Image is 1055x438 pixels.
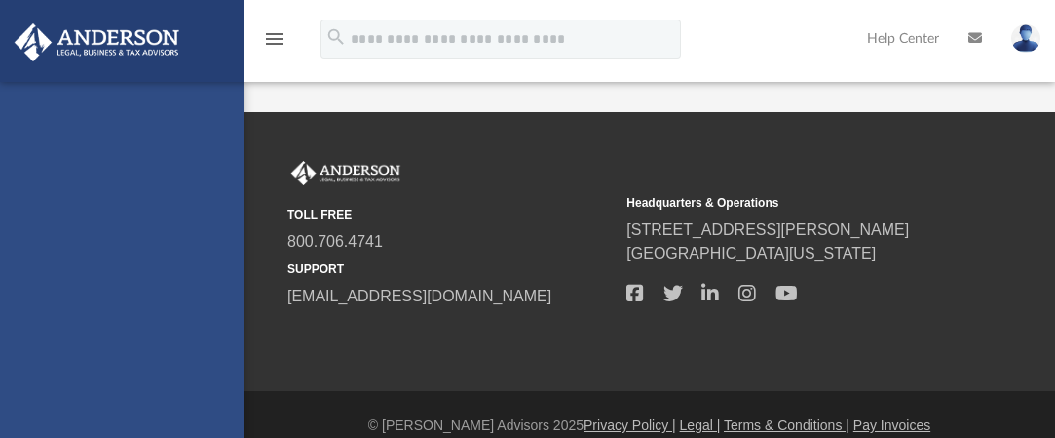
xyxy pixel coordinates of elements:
[287,206,613,223] small: TOLL FREE
[325,26,347,48] i: search
[287,161,404,186] img: Anderson Advisors Platinum Portal
[9,23,185,61] img: Anderson Advisors Platinum Portal
[287,260,613,278] small: SUPPORT
[287,233,383,250] a: 800.706.4741
[626,245,876,261] a: [GEOGRAPHIC_DATA][US_STATE]
[287,288,551,304] a: [EMAIL_ADDRESS][DOMAIN_NAME]
[724,418,849,433] a: Terms & Conditions |
[626,194,952,212] small: Headquarters & Operations
[626,221,909,238] a: [STREET_ADDRESS][PERSON_NAME]
[584,418,676,433] a: Privacy Policy |
[244,416,1055,436] div: © [PERSON_NAME] Advisors 2025
[263,37,286,51] a: menu
[263,27,286,51] i: menu
[1011,24,1040,53] img: User Pic
[680,418,721,433] a: Legal |
[853,418,930,433] a: Pay Invoices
